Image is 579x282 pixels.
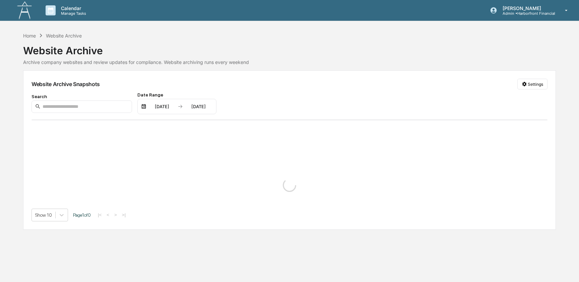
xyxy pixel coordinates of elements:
div: Search [31,94,132,99]
p: [PERSON_NAME] [497,5,555,11]
img: calendar [141,104,146,109]
p: Manage Tasks [56,11,89,16]
span: Page 1 of 0 [73,212,91,218]
img: logo [16,1,32,20]
div: [DATE] [184,104,213,109]
button: >| [120,212,128,218]
button: > [112,212,119,218]
div: Date Range [137,92,216,97]
div: Website Archive Snapshots [31,81,100,87]
button: < [105,212,111,218]
div: Archive company websites and review updates for compliance. Website archiving runs every weekend [23,59,556,65]
div: Website Archive [46,33,82,39]
p: Admin • Harborfront Financial [497,11,555,16]
div: Website Archive [23,39,556,57]
button: Settings [517,79,548,89]
div: Home [23,33,36,39]
p: Calendar [56,5,89,11]
div: [DATE] [148,104,176,109]
img: arrow right [178,104,183,109]
button: |< [96,212,104,218]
